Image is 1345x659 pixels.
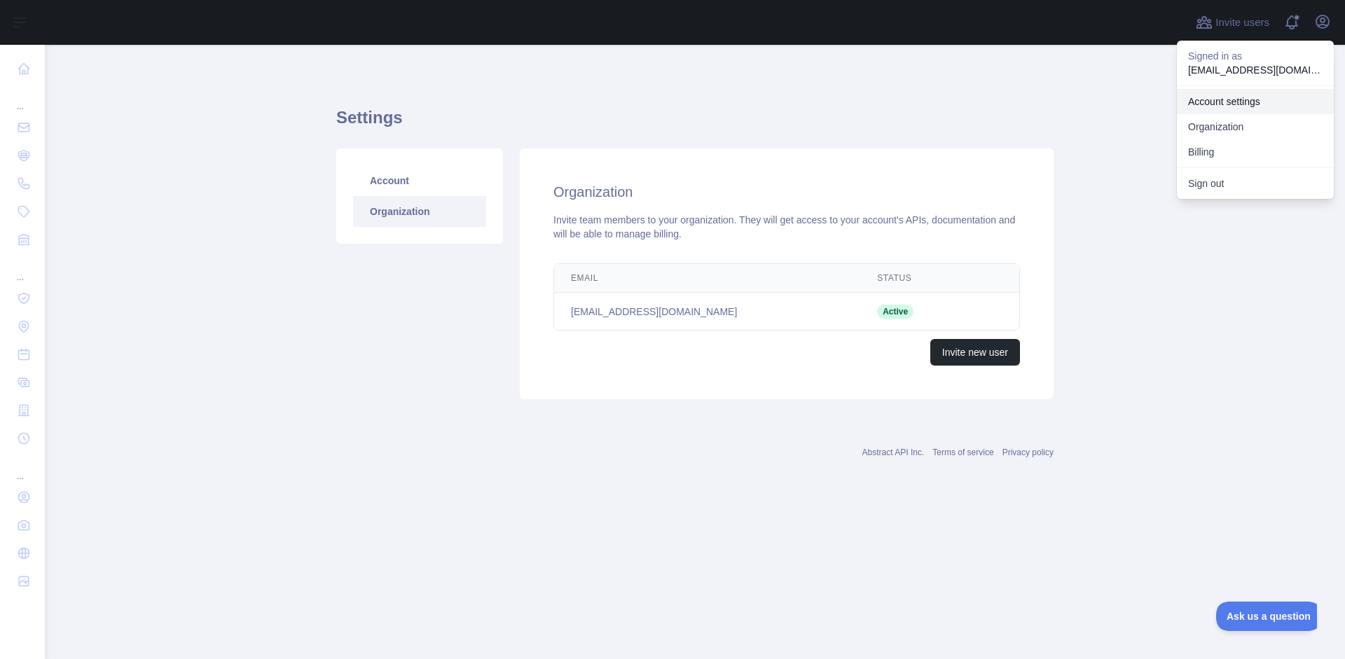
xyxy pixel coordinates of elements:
iframe: Toggle Customer Support [1216,602,1317,631]
p: Signed in as [1188,49,1323,63]
p: [EMAIL_ADDRESS][DOMAIN_NAME] [1188,63,1323,77]
span: Invite users [1215,15,1269,31]
button: Billing [1177,139,1334,165]
h1: Settings [336,106,1054,140]
a: Account settings [1177,89,1334,114]
a: Organization [1177,114,1334,139]
td: [EMAIL_ADDRESS][DOMAIN_NAME] [554,293,860,331]
a: Abstract API Inc. [862,448,925,457]
div: ... [11,84,34,112]
button: Invite new user [930,339,1020,366]
div: ... [11,255,34,283]
span: Active [877,305,913,319]
a: Privacy policy [1002,448,1054,457]
a: Terms of service [932,448,993,457]
button: Sign out [1177,171,1334,196]
button: Invite users [1193,11,1272,34]
a: Account [353,165,486,196]
div: ... [11,454,34,482]
h2: Organization [553,182,1020,202]
th: Email [554,264,860,293]
div: Invite team members to your organization. They will get access to your account's APIs, documentat... [553,213,1020,241]
a: Organization [353,196,486,227]
th: Status [860,264,967,293]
